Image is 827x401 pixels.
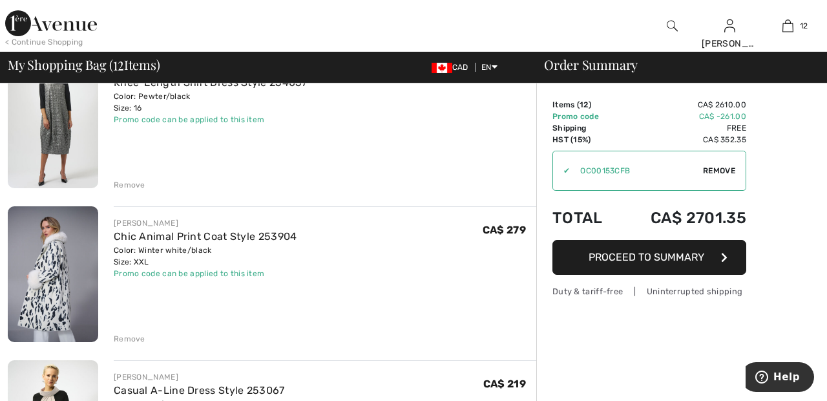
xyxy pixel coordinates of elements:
span: 12 [580,100,589,109]
div: Color: Pewter/black Size: 16 [114,91,308,114]
span: EN [481,63,497,72]
span: Remove [703,165,735,177]
div: Duty & tariff-free | Uninterrupted shipping [552,285,746,298]
input: Promo code [570,151,703,190]
div: Remove [114,179,145,191]
span: 12 [800,20,808,32]
td: HST (15%) [552,134,619,146]
td: Promo code [552,111,619,122]
a: Chic Animal Print Coat Style 253904 [114,230,297,243]
button: Proceed to Summary [552,240,746,275]
div: Color: Winter white/black Size: XXL [114,244,297,268]
span: My Shopping Bag ( Items) [8,58,160,71]
a: Sign In [724,19,735,32]
span: CAD [432,63,474,72]
div: Promo code can be applied to this item [114,114,308,125]
td: CA$ -261.00 [619,111,746,122]
td: CA$ 2701.35 [619,196,746,240]
span: 12 [113,55,124,72]
img: 1ère Avenue [5,10,97,36]
div: [PERSON_NAME] [114,371,285,383]
img: Canadian Dollar [432,63,452,73]
div: [PERSON_NAME] [114,217,297,229]
td: Total [552,196,619,240]
td: Free [619,122,746,134]
div: [PERSON_NAME] [702,37,759,50]
iframe: Opens a widget where you can find more information [746,362,814,395]
span: CA$ 219 [483,378,526,390]
div: Order Summary [529,58,819,71]
div: Remove [114,333,145,345]
td: Shipping [552,122,619,134]
td: CA$ 2610.00 [619,99,746,111]
span: CA$ 279 [483,224,526,236]
td: Items ( ) [552,99,619,111]
div: < Continue Shopping [5,36,83,48]
img: Chic Animal Print Coat Style 253904 [8,206,98,342]
img: My Bag [782,18,793,34]
img: Knee-Length Shift Dress Style 254057 [8,52,98,188]
td: CA$ 352.35 [619,134,746,146]
div: ✔ [553,165,570,177]
img: search the website [667,18,678,34]
a: Casual A-Line Dress Style 253067 [114,384,285,396]
img: My Info [724,18,735,34]
a: 12 [759,18,816,34]
div: Promo code can be applied to this item [114,268,297,279]
span: Proceed to Summary [589,251,704,263]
